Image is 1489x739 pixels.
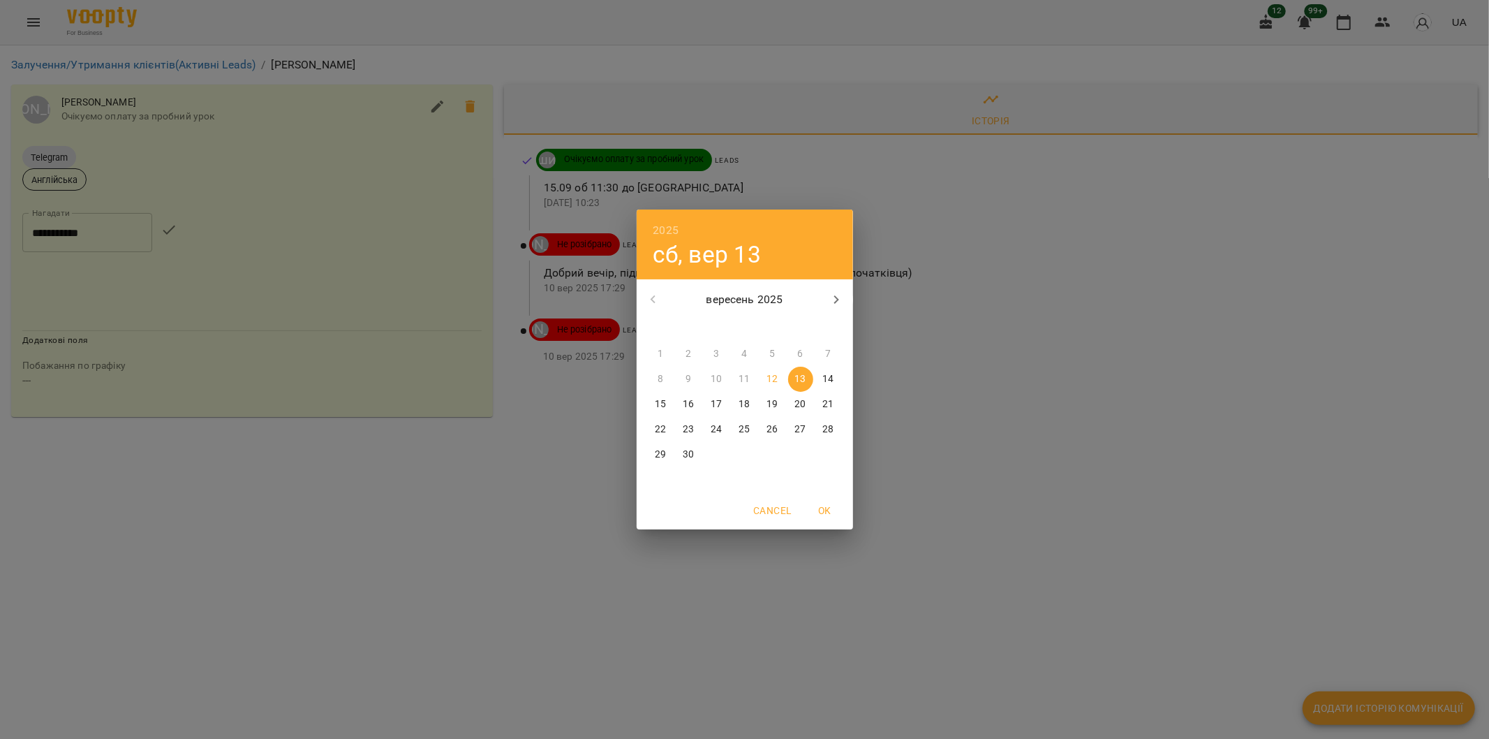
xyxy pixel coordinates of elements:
[711,397,722,411] p: 17
[732,321,757,335] span: чт
[816,321,841,335] span: нд
[669,291,820,308] p: вересень 2025
[816,392,841,417] button: 21
[676,321,702,335] span: вт
[808,502,842,519] span: OK
[766,372,778,386] p: 12
[655,397,666,411] p: 15
[788,367,813,392] button: 13
[760,417,785,442] button: 26
[711,423,722,437] p: 24
[803,498,847,523] button: OK
[676,392,702,417] button: 16
[739,423,750,437] p: 25
[822,372,834,386] p: 14
[655,448,666,462] p: 29
[748,498,797,523] button: Cancel
[732,417,757,442] button: 25
[794,397,806,411] p: 20
[760,367,785,392] button: 12
[816,417,841,442] button: 28
[655,423,666,437] p: 22
[649,392,674,417] button: 15
[649,417,674,442] button: 22
[683,423,694,437] p: 23
[683,448,694,462] p: 30
[704,417,729,442] button: 24
[732,392,757,417] button: 18
[794,372,806,386] p: 13
[794,423,806,437] p: 27
[766,423,778,437] p: 26
[788,417,813,442] button: 27
[739,397,750,411] p: 18
[653,221,679,240] button: 2025
[788,392,813,417] button: 20
[766,397,778,411] p: 19
[753,502,791,519] span: Cancel
[704,321,729,335] span: ср
[683,397,694,411] p: 16
[822,423,834,437] p: 28
[816,367,841,392] button: 14
[649,442,674,467] button: 29
[649,321,674,335] span: пн
[704,392,729,417] button: 17
[760,392,785,417] button: 19
[760,321,785,335] span: пт
[676,417,702,442] button: 23
[676,442,702,467] button: 30
[653,240,761,269] button: сб, вер 13
[822,397,834,411] p: 21
[788,321,813,335] span: сб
